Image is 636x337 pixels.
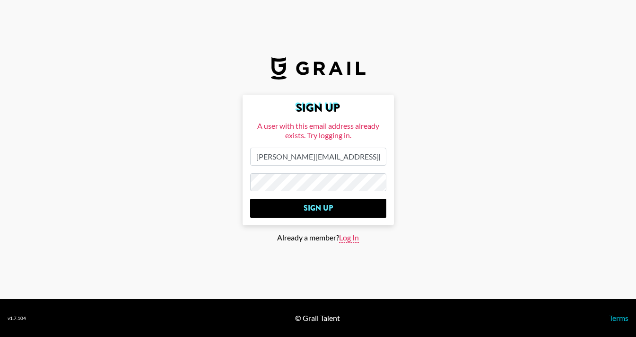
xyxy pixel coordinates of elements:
[295,313,340,323] div: © Grail Talent
[8,233,628,243] div: Already a member?
[609,313,628,322] a: Terms
[8,315,26,321] div: v 1.7.104
[339,233,359,243] span: Log In
[250,102,386,114] h2: Sign Up
[271,57,366,80] img: Grail Talent Logo
[250,199,386,218] input: Sign Up
[250,148,386,166] input: Email
[250,121,386,140] div: A user with this email address already exists. Try logging in.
